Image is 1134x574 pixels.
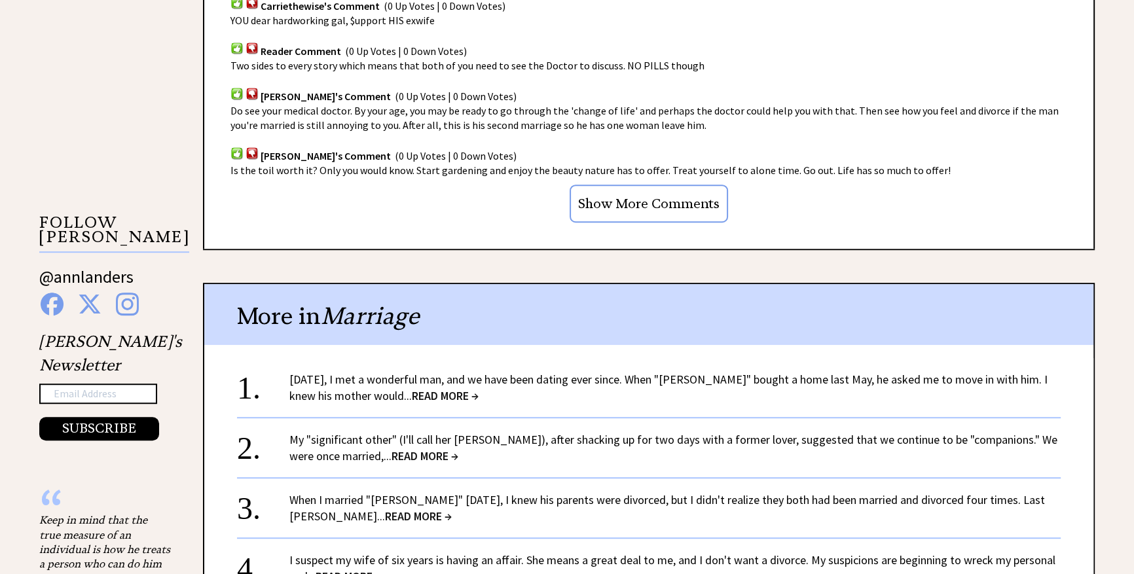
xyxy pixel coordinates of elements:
[39,266,134,300] a: @annlanders
[289,432,1057,463] a: My "significant other" (I'll call her [PERSON_NAME]), after shacking up for two days with a forme...
[261,149,391,162] span: [PERSON_NAME]'s Comment
[39,215,189,253] p: FOLLOW [PERSON_NAME]
[345,44,467,57] span: (0 Up Votes | 0 Down Votes)
[395,90,517,103] span: (0 Up Votes | 0 Down Votes)
[246,147,259,159] img: votdown.png
[237,431,289,456] div: 2.
[204,284,1093,345] div: More in
[412,388,479,403] span: READ MORE →
[261,90,391,103] span: [PERSON_NAME]'s Comment
[230,87,244,99] img: votup.png
[39,499,170,512] div: “
[289,492,1045,524] a: When I married "[PERSON_NAME]" [DATE], I knew his parents were divorced, but I didn't realize the...
[41,293,64,315] img: facebook%20blue.png
[39,417,159,440] button: SUBSCRIBE
[395,149,517,162] span: (0 Up Votes | 0 Down Votes)
[39,330,182,441] div: [PERSON_NAME]'s Newsletter
[246,42,259,54] img: votdown.png
[230,104,1059,132] span: Do see your medical doctor. By your age, you may be ready to go through the 'change of life' and ...
[392,448,458,463] span: READ MORE →
[230,42,244,54] img: votup.png
[116,293,139,315] img: instagram%20blue.png
[39,384,157,404] input: Email Address
[230,59,704,72] span: Two sides to every story which means that both of you need to see the Doctor to discuss. NO PILLS...
[230,147,244,159] img: votup.png
[237,492,289,516] div: 3.
[237,371,289,395] div: 1.
[78,293,101,315] img: x%20blue.png
[321,301,419,331] span: Marriage
[385,509,452,524] span: READ MORE →
[246,87,259,99] img: votdown.png
[230,14,435,27] span: YOU dear hardworking gal, $upport HIS exwife
[261,44,341,57] span: Reader Comment
[570,185,728,223] input: Show More Comments
[289,372,1048,403] a: [DATE], I met a wonderful man, and we have been dating ever since. When "[PERSON_NAME]" bought a ...
[230,164,951,177] span: Is the toil worth it? Only you would know. Start gardening and enjoy the beauty nature has to off...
